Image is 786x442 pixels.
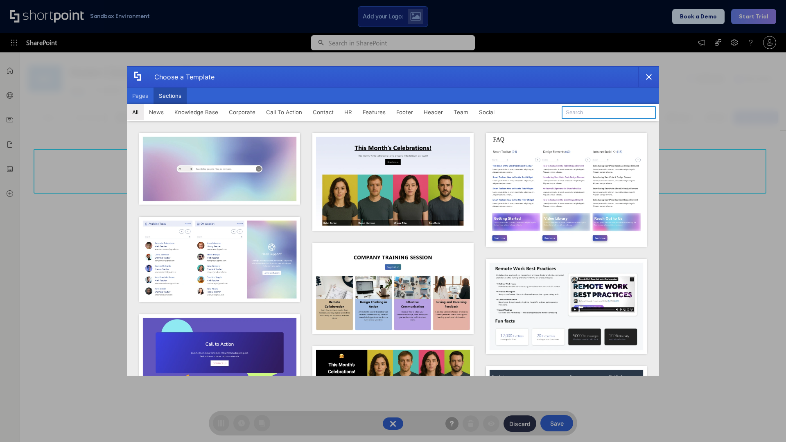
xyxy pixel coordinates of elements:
[127,66,659,376] div: template selector
[148,67,215,87] div: Choose a Template
[562,106,656,119] input: Search
[224,104,261,120] button: Corporate
[745,403,786,442] iframe: Chat Widget
[418,104,448,120] button: Header
[391,104,418,120] button: Footer
[339,104,357,120] button: HR
[307,104,339,120] button: Contact
[127,104,144,120] button: All
[154,88,187,104] button: Sections
[144,104,169,120] button: News
[127,88,154,104] button: Pages
[474,104,500,120] button: Social
[261,104,307,120] button: Call To Action
[357,104,391,120] button: Features
[169,104,224,120] button: Knowledge Base
[448,104,474,120] button: Team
